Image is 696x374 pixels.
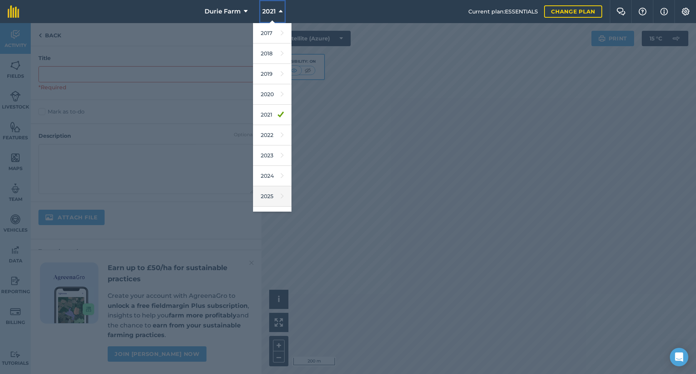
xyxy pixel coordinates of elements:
a: 2022 [253,125,291,145]
img: A cog icon [681,8,690,15]
a: 2017 [253,23,291,43]
a: 2020 [253,84,291,105]
span: Current plan : ESSENTIALS [468,7,538,16]
a: 2026 [253,207,291,227]
img: A question mark icon [638,8,647,15]
a: 2024 [253,166,291,186]
img: Two speech bubbles overlapping with the left bubble in the forefront [616,8,626,15]
span: 2021 [262,7,276,16]
img: svg+xml;base64,PHN2ZyB4bWxucz0iaHR0cDovL3d3dy53My5vcmcvMjAwMC9zdmciIHdpZHRoPSIxNyIgaGVpZ2h0PSIxNy... [660,7,668,16]
a: 2025 [253,186,291,207]
img: fieldmargin Logo [8,5,19,18]
span: Durie Farm [205,7,241,16]
a: 2023 [253,145,291,166]
a: 2019 [253,64,291,84]
a: 2018 [253,43,291,64]
a: 2021 [253,105,291,125]
a: Change plan [544,5,602,18]
div: Open Intercom Messenger [670,348,688,366]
